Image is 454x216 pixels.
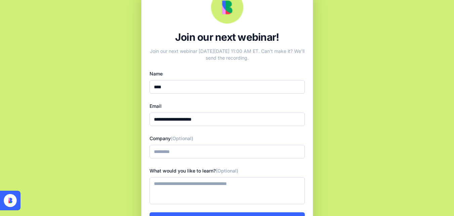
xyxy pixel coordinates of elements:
label: Company [150,135,193,141]
label: What would you like to learn? [150,168,238,174]
div: Join our next webinar [DATE][DATE] 11:00 AM ET. Can't make it? We'll send the recording. [150,45,305,61]
span: (Optional) [171,135,193,141]
label: Name [150,71,163,76]
label: Email [150,103,162,109]
span: (Optional) [216,168,238,174]
div: Join our next webinar! [150,31,305,43]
